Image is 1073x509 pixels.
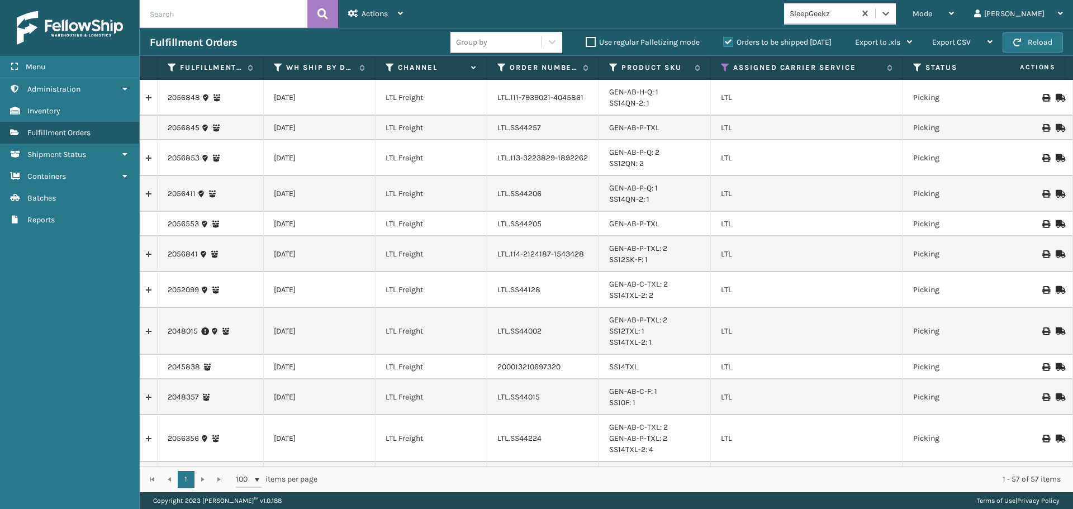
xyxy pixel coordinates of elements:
[26,62,45,72] span: Menu
[264,140,376,176] td: [DATE]
[264,462,376,498] td: [DATE]
[168,188,196,199] a: 2056411
[168,361,200,373] a: 2045838
[609,337,652,347] a: SS14TXL-2: 1
[903,379,1015,415] td: Picking
[609,291,653,300] a: SS14TXL-2: 2
[1042,190,1049,198] i: Print BOL
[609,98,649,108] a: SS14QN-2: 1
[1056,190,1062,198] i: Mark as Shipped
[168,153,200,164] a: 2056853
[609,244,667,253] a: GEN-AB-P-TXL: 2
[903,415,1015,462] td: Picking
[925,63,993,73] label: Status
[168,92,200,103] a: 2056848
[903,176,1015,212] td: Picking
[487,212,599,236] td: LTL.SS44205
[168,326,198,337] a: 2048015
[1042,327,1049,335] i: Print BOL
[977,497,1015,505] a: Terms of Use
[609,445,653,454] a: SS14TXL-2: 4
[487,415,599,462] td: LTL.SS44224
[456,36,487,48] div: Group by
[711,272,903,308] td: LTL
[487,308,599,355] td: LTL.SS44002
[1056,435,1062,443] i: Mark as Shipped
[264,116,376,140] td: [DATE]
[1042,286,1049,294] i: Print BOL
[180,63,242,73] label: Fulfillment Order Id
[376,355,487,379] td: LTL Freight
[264,212,376,236] td: [DATE]
[711,415,903,462] td: LTL
[609,387,657,396] a: GEN-AB-C-F: 1
[609,434,667,443] a: GEN-AB-P-TXL: 2
[362,9,388,18] span: Actions
[510,63,577,73] label: Order Number
[27,106,60,116] span: Inventory
[1056,363,1062,371] i: Mark as Shipped
[609,148,659,157] a: GEN-AB-P-Q: 2
[903,355,1015,379] td: Picking
[609,87,658,97] a: GEN-AB-H-Q: 1
[903,462,1015,498] td: Picking
[376,176,487,212] td: LTL Freight
[711,236,903,272] td: LTL
[264,379,376,415] td: [DATE]
[723,37,832,47] label: Orders to be shipped [DATE]
[903,140,1015,176] td: Picking
[236,474,253,485] span: 100
[711,308,903,355] td: LTL
[168,249,198,260] a: 2056841
[932,37,971,47] span: Export CSV
[1056,154,1062,162] i: Mark as Shipped
[264,415,376,462] td: [DATE]
[711,116,903,140] td: LTL
[711,355,903,379] td: LTL
[487,80,599,116] td: LTL.111-7939021-4045861
[1056,393,1062,401] i: Mark as Shipped
[609,398,635,407] a: SS10F: 1
[711,80,903,116] td: LTL
[609,422,668,432] a: GEN-AB-C-TXL: 2
[487,272,599,308] td: LTL.SS44128
[855,37,900,47] span: Export to .xls
[609,219,659,229] a: GEN-AB-P-TXL
[1056,327,1062,335] i: Mark as Shipped
[609,194,649,204] a: SS14QN-2: 1
[621,63,689,73] label: Product SKU
[1042,94,1049,102] i: Print BOL
[27,128,91,137] span: Fulfillment Orders
[168,122,200,134] a: 2056845
[168,433,199,444] a: 2056356
[376,116,487,140] td: LTL Freight
[903,80,1015,116] td: Picking
[1042,220,1049,228] i: Print BOL
[711,140,903,176] td: LTL
[711,462,903,498] td: LTL
[1056,220,1062,228] i: Mark as Shipped
[264,272,376,308] td: [DATE]
[17,11,123,45] img: logo
[903,236,1015,272] td: Picking
[609,159,644,168] a: SS12QN: 2
[286,63,354,73] label: WH Ship By Date
[790,8,856,20] div: SleepGeekz
[168,218,199,230] a: 2056553
[264,80,376,116] td: [DATE]
[1017,497,1060,505] a: Privacy Policy
[609,123,659,132] a: GEN-AB-P-TXL
[376,308,487,355] td: LTL Freight
[1042,435,1049,443] i: Print BOL
[977,492,1060,509] div: |
[711,176,903,212] td: LTL
[376,140,487,176] td: LTL Freight
[903,116,1015,140] td: Picking
[333,474,1061,485] div: 1 - 57 of 57 items
[150,36,237,49] h3: Fulfillment Orders
[609,315,667,325] a: GEN-AB-P-TXL: 2
[168,284,199,296] a: 2052099
[487,462,599,498] td: LTL.SS44231
[398,63,466,73] label: Channel
[1056,94,1062,102] i: Mark as Shipped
